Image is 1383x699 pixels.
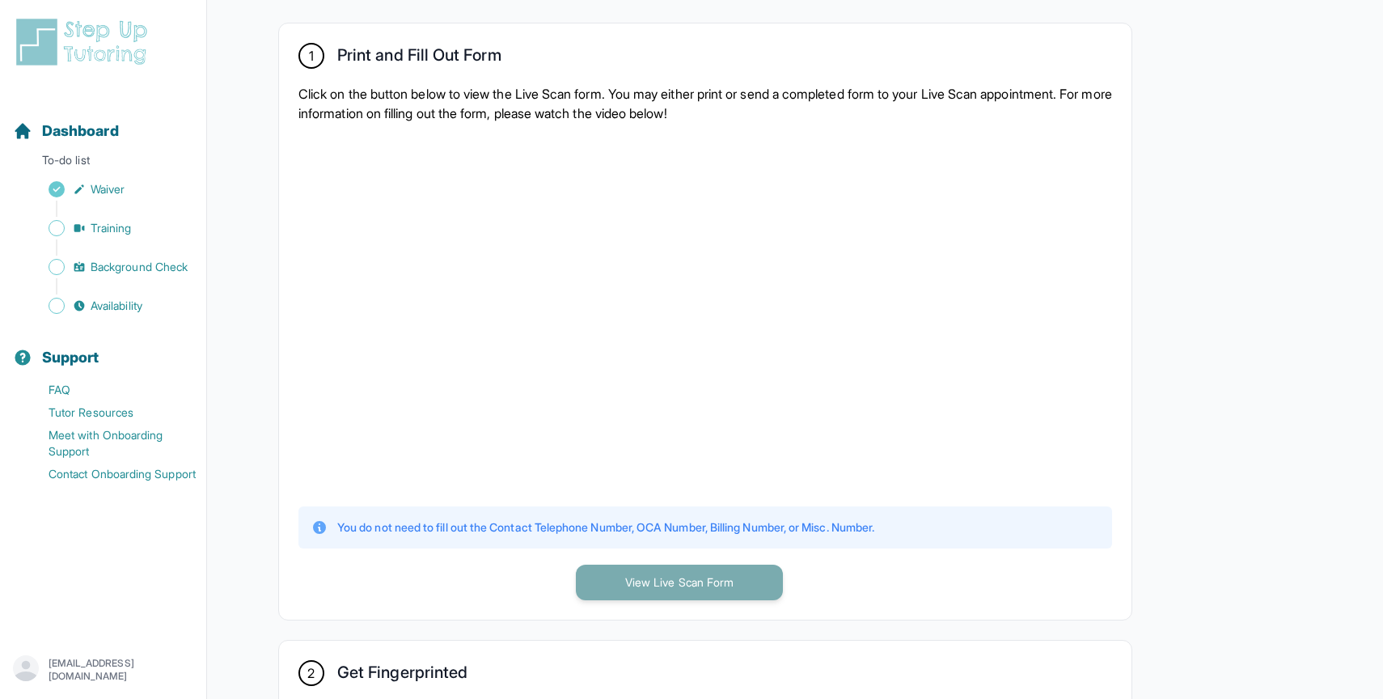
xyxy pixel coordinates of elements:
a: Meet with Onboarding Support [13,424,206,463]
iframe: YouTube video player [298,136,865,490]
img: logo [13,16,157,68]
button: [EMAIL_ADDRESS][DOMAIN_NAME] [13,655,193,684]
button: Dashboard [6,94,200,149]
a: Availability [13,294,206,317]
span: Support [42,346,99,369]
a: Training [13,217,206,239]
p: Click on the button below to view the Live Scan form. You may either print or send a completed fo... [298,84,1112,123]
span: Background Check [91,259,188,275]
button: Support [6,320,200,375]
h2: Print and Fill Out Form [337,45,501,71]
a: View Live Scan Form [576,574,783,590]
h2: Get Fingerprinted [337,663,467,688]
span: 2 [307,663,315,683]
p: [EMAIL_ADDRESS][DOMAIN_NAME] [49,657,193,683]
span: Dashboard [42,120,119,142]
a: Dashboard [13,120,119,142]
p: You do not need to fill out the Contact Telephone Number, OCA Number, Billing Number, or Misc. Nu... [337,519,874,536]
a: Tutor Resources [13,401,206,424]
button: View Live Scan Form [576,565,783,600]
span: 1 [309,46,314,66]
span: Training [91,220,132,236]
a: Waiver [13,178,206,201]
span: Waiver [91,181,125,197]
p: To-do list [6,152,200,175]
a: Background Check [13,256,206,278]
a: Contact Onboarding Support [13,463,206,485]
a: FAQ [13,379,206,401]
span: Availability [91,298,142,314]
